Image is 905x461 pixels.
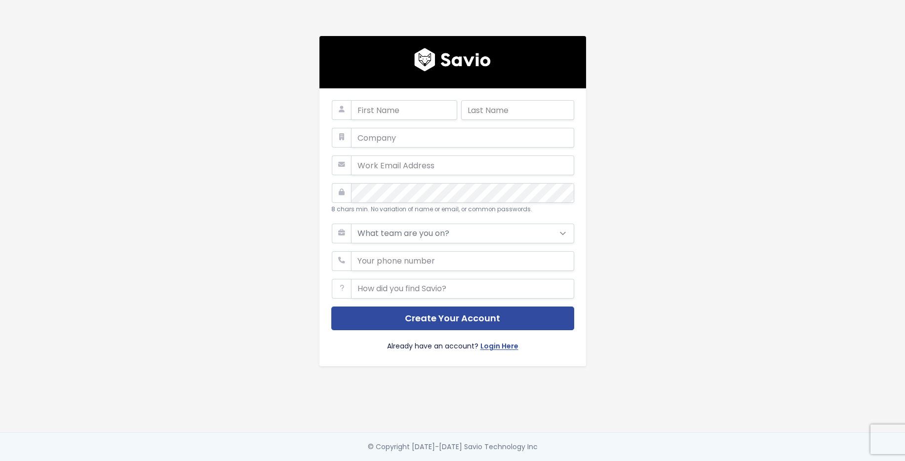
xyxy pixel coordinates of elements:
[351,100,457,120] input: First Name
[351,251,574,271] input: Your phone number
[480,340,518,354] a: Login Here
[331,307,574,331] button: Create Your Account
[461,100,574,120] input: Last Name
[351,128,574,148] input: Company
[368,441,538,453] div: © Copyright [DATE]-[DATE] Savio Technology Inc
[351,155,574,175] input: Work Email Address
[331,330,574,354] div: Already have an account?
[331,205,532,213] small: 8 chars min. No variation of name or email, or common passwords.
[351,279,574,299] input: How did you find Savio?
[414,48,491,72] img: logo600x187.a314fd40982d.png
